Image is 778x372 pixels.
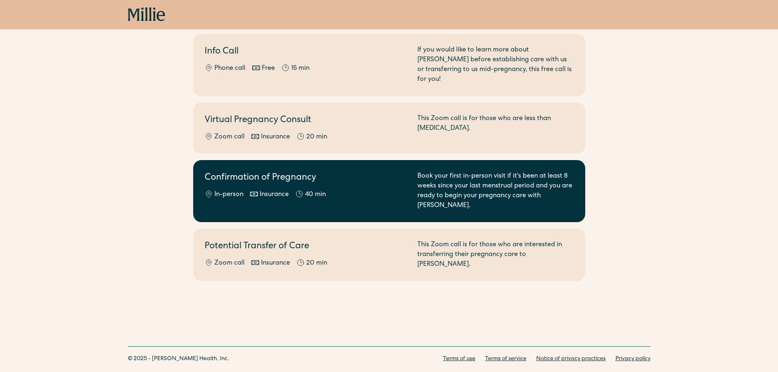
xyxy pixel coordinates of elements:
div: 20 min [306,132,327,142]
a: Privacy policy [615,355,651,363]
div: Book your first in-person visit if it's been at least 8 weeks since your last menstrual period an... [417,172,574,211]
a: Notice of privacy practices [536,355,606,363]
a: Info CallPhone callFree15 minIf you would like to learn more about [PERSON_NAME] before establish... [193,34,585,96]
div: This Zoom call is for those who are less than [MEDICAL_DATA]. [417,114,574,142]
h2: Info Call [205,45,408,59]
h2: Virtual Pregnancy Consult [205,114,408,127]
div: This Zoom call is for those who are interested in transferring their pregnancy care to [PERSON_NA... [417,240,574,270]
a: Potential Transfer of CareZoom callInsurance20 minThis Zoom call is for those who are interested ... [193,229,585,281]
div: Insurance [261,132,290,142]
div: Zoom call [214,132,245,142]
div: Free [262,64,275,74]
div: 40 min [305,190,326,200]
div: 20 min [306,258,327,268]
div: Zoom call [214,258,245,268]
div: Insurance [261,258,290,268]
a: Confirmation of PregnancyIn-personInsurance40 minBook your first in-person visit if it's been at ... [193,160,585,222]
a: Terms of use [443,355,475,363]
h2: Potential Transfer of Care [205,240,408,254]
div: Insurance [260,190,289,200]
a: Virtual Pregnancy ConsultZoom callInsurance20 minThis Zoom call is for those who are less than [M... [193,102,585,154]
div: © 2025 - [PERSON_NAME] Health, Inc. [128,355,229,363]
div: If you would like to learn more about [PERSON_NAME] before establishing care with us or transferr... [417,45,574,85]
div: 15 min [291,64,310,74]
a: Terms of service [485,355,526,363]
div: Phone call [214,64,245,74]
h2: Confirmation of Pregnancy [205,172,408,185]
div: In-person [214,190,243,200]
